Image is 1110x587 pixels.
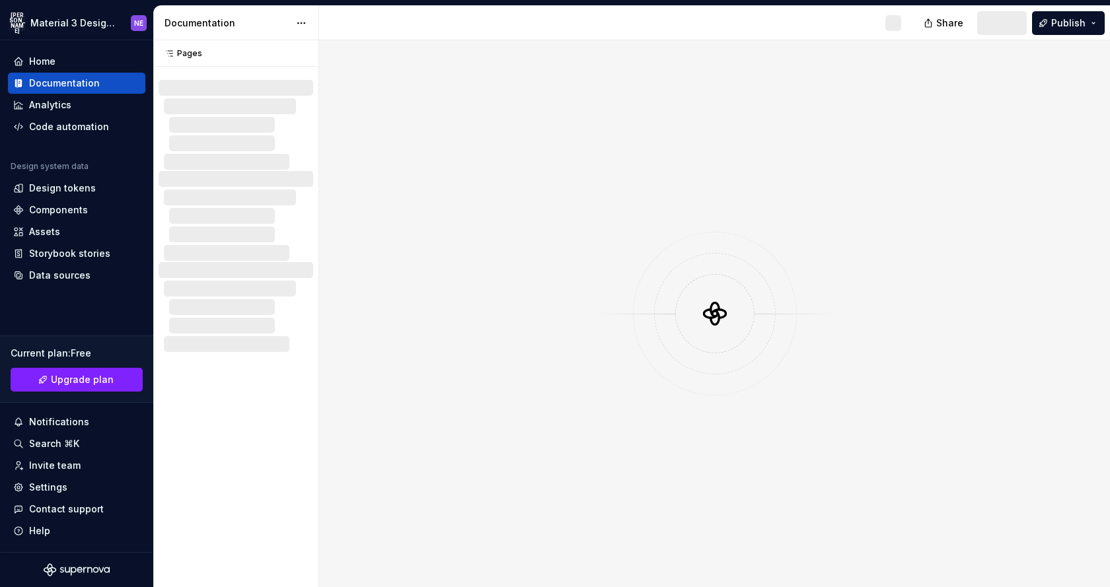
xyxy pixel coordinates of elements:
[29,524,50,537] div: Help
[29,481,67,494] div: Settings
[11,347,143,360] div: Current plan : Free
[29,55,55,68] div: Home
[936,17,963,30] span: Share
[29,247,110,260] div: Storybook stories
[51,373,114,386] span: Upgrade plan
[8,455,145,476] a: Invite team
[8,433,145,454] button: Search ⌘K
[8,199,145,221] a: Components
[8,51,145,72] a: Home
[29,502,104,516] div: Contact support
[8,265,145,286] a: Data sources
[8,116,145,137] a: Code automation
[1032,11,1105,35] button: Publish
[8,520,145,541] button: Help
[8,73,145,94] a: Documentation
[44,563,110,576] svg: Supernova Logo
[8,221,145,242] a: Assets
[8,499,145,520] button: Contact support
[3,9,151,37] button: [PERSON_NAME]Material 3 Design Kit (JaB-Updated)NE
[29,203,88,217] div: Components
[134,18,143,28] div: NE
[11,368,143,392] a: Upgrade plan
[29,437,79,450] div: Search ⌘K
[8,477,145,498] a: Settings
[917,11,972,35] button: Share
[29,77,100,90] div: Documentation
[29,98,71,112] div: Analytics
[165,17,289,30] div: Documentation
[29,225,60,238] div: Assets
[1051,17,1086,30] span: Publish
[11,161,89,172] div: Design system data
[29,182,96,195] div: Design tokens
[30,17,115,30] div: Material 3 Design Kit (JaB-Updated)
[8,243,145,264] a: Storybook stories
[29,269,91,282] div: Data sources
[159,48,202,59] div: Pages
[8,178,145,199] a: Design tokens
[8,94,145,116] a: Analytics
[8,411,145,432] button: Notifications
[9,15,25,31] div: [PERSON_NAME]
[29,415,89,429] div: Notifications
[29,459,81,472] div: Invite team
[29,120,109,133] div: Code automation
